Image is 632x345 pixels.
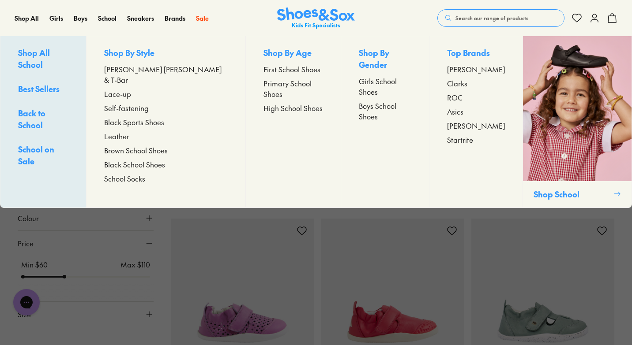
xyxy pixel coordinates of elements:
[104,131,228,141] a: Leather
[104,173,228,184] a: School Socks
[455,14,528,22] span: Search our range of products
[359,47,411,72] p: Shop By Gender
[263,64,320,74] span: First School Shoes
[18,107,68,133] a: Back to School
[447,134,473,145] span: Startrite
[18,302,154,326] button: Size
[447,78,505,89] a: Clarks
[447,106,463,117] span: Asics
[49,14,63,23] a: Girls
[447,106,505,117] a: Asics
[104,117,228,127] a: Black Sports Shoes
[263,64,323,74] a: First School Shoes
[104,117,164,127] span: Black Sports Shoes
[447,47,505,60] p: Top Brands
[534,188,610,200] p: Shop School
[127,14,154,23] a: Sneakers
[523,36,632,181] img: SNS_10_2.png
[104,159,165,170] span: Black School Shoes
[74,14,87,23] a: Boys
[447,64,505,74] a: [PERSON_NAME]
[98,14,117,23] a: School
[263,47,323,60] p: Shop By Age
[18,231,154,256] button: Price
[18,83,68,96] a: Best Sellers
[447,92,505,103] a: ROC
[104,103,149,113] span: Self-fastening
[15,14,39,23] a: Shop All
[277,7,355,29] img: SNS_Logo_Responsive.svg
[104,64,228,85] a: [PERSON_NAME] [PERSON_NAME] & T-Bar
[447,120,505,131] a: [PERSON_NAME]
[120,259,150,270] p: Max $ 110
[104,47,228,60] p: Shop By Style
[18,83,60,94] span: Best Sellers
[18,206,154,230] button: Colour
[437,9,564,27] button: Search our range of products
[359,100,411,122] a: Boys School Shoes
[104,89,228,99] a: Lace-up
[196,14,209,23] a: Sale
[277,7,355,29] a: Shoes & Sox
[104,131,129,141] span: Leather
[18,238,34,249] span: Price
[359,76,411,97] a: Girls School Shoes
[104,89,131,99] span: Lace-up
[447,92,463,103] span: ROC
[523,36,632,208] a: Shop School
[9,286,44,319] iframe: Gorgias live chat messenger
[18,47,50,70] span: Shop All School
[21,259,48,270] p: Min $ 60
[104,159,228,170] a: Black School Shoes
[104,145,168,156] span: Brown School Shoes
[18,143,68,169] a: School on Sale
[18,144,54,167] span: School on Sale
[263,103,323,113] a: High School Shoes
[263,78,323,99] a: Primary School Shoes
[104,103,228,113] a: Self-fastening
[18,108,45,130] span: Back to School
[447,78,467,89] span: Clarks
[18,213,39,223] span: Colour
[447,134,505,145] a: Startrite
[165,14,185,23] a: Brands
[104,173,145,184] span: School Socks
[18,47,68,72] a: Shop All School
[104,145,228,156] a: Brown School Shoes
